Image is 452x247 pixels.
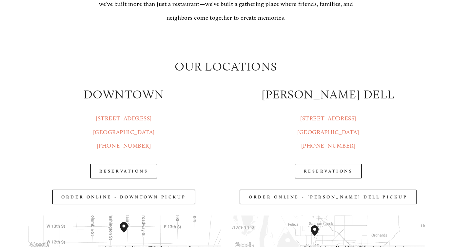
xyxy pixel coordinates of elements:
div: Amaro's Table 816 Northeast 98th Circle Vancouver, WA, 98665, United States [311,225,326,246]
h2: DOWNTOWN [27,86,221,103]
div: Amaro's Table 1220 Main Street vancouver, United States [120,222,136,243]
h2: [PERSON_NAME] DELL [232,86,425,103]
a: [PHONE_NUMBER] [301,142,356,149]
h2: Our Locations [129,58,323,75]
a: Order Online - Downtown pickup [52,190,195,204]
a: [STREET_ADDRESS][GEOGRAPHIC_DATA] [297,115,359,135]
a: [PHONE_NUMBER] [97,142,151,149]
a: Order Online - [PERSON_NAME] Dell Pickup [240,190,417,204]
a: Reservations [90,164,158,178]
a: [STREET_ADDRESS][GEOGRAPHIC_DATA] [93,115,155,135]
a: Reservations [295,164,362,178]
